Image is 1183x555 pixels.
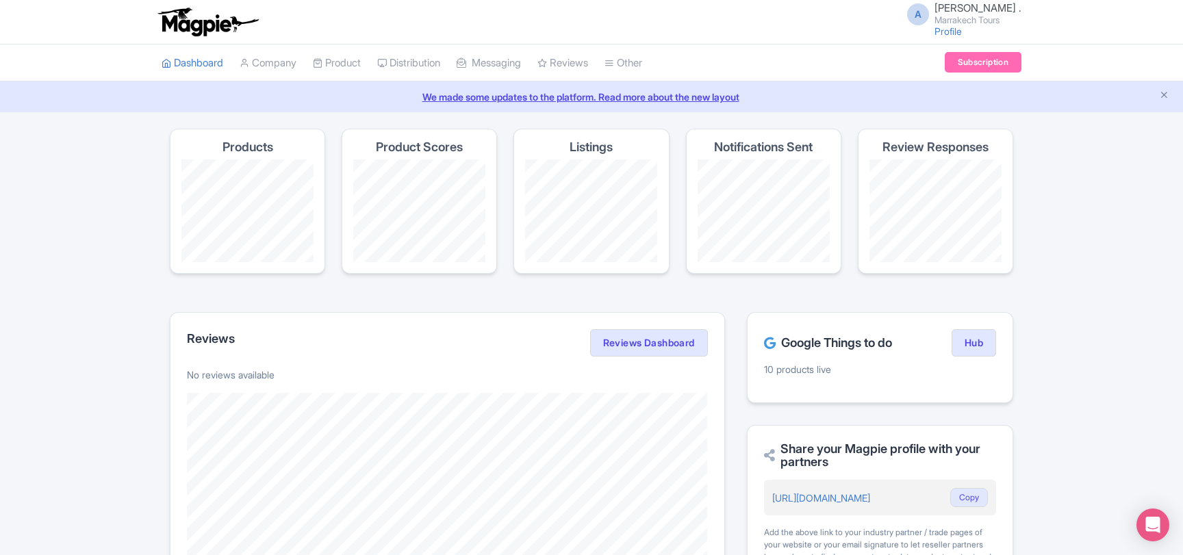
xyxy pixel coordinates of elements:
[714,140,813,154] h4: Notifications Sent
[187,367,708,382] p: No reviews available
[155,7,261,37] img: logo-ab69f6fb50320c5b225c76a69d11143b.png
[8,90,1175,104] a: We made some updates to the platform. Read more about the new layout
[950,488,988,507] button: Copy
[882,140,989,154] h4: Review Responses
[570,140,613,154] h4: Listings
[162,44,223,82] a: Dashboard
[945,52,1021,73] a: Subscription
[934,16,1021,25] small: Marrakech Tours
[605,44,642,82] a: Other
[764,336,892,350] h2: Google Things to do
[222,140,273,154] h4: Products
[772,492,870,504] a: [URL][DOMAIN_NAME]
[457,44,521,82] a: Messaging
[934,1,1021,14] span: [PERSON_NAME] .
[764,442,996,469] h2: Share your Magpie profile with your partners
[764,362,996,376] p: 10 products live
[313,44,361,82] a: Product
[1159,88,1169,104] button: Close announcement
[376,140,463,154] h4: Product Scores
[1136,508,1169,541] div: Open Intercom Messenger
[537,44,588,82] a: Reviews
[590,329,708,357] a: Reviews Dashboard
[907,3,929,25] span: A
[899,3,1021,25] a: A [PERSON_NAME] . Marrakech Tours
[952,329,996,357] a: Hub
[240,44,296,82] a: Company
[377,44,440,82] a: Distribution
[187,332,235,346] h2: Reviews
[934,25,962,37] a: Profile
